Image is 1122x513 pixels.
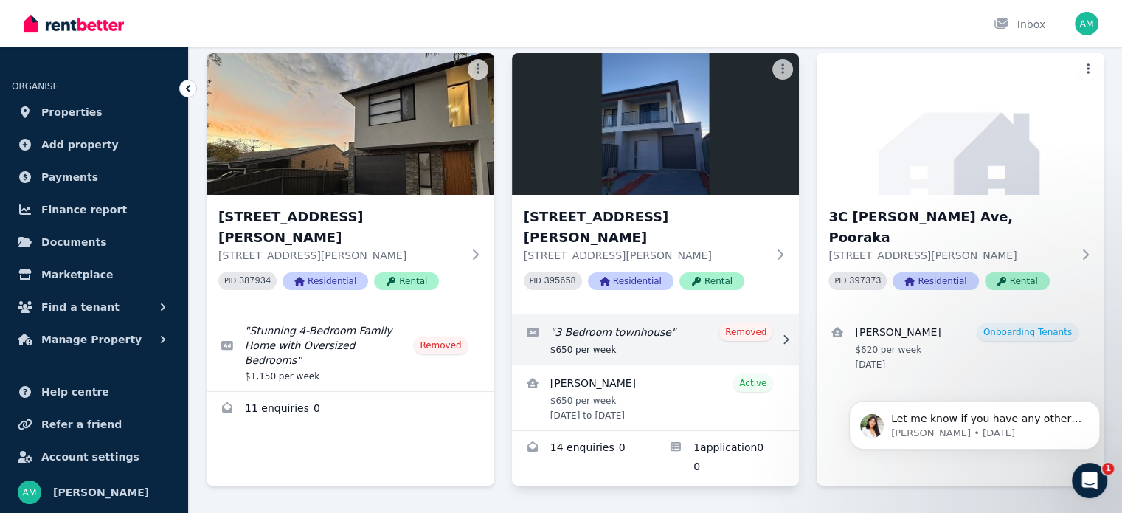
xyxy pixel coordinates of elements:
[12,377,176,407] a: Help centre
[512,365,800,430] a: View details for Naemat Ahmadi
[41,103,103,121] span: Properties
[12,97,176,127] a: Properties
[218,248,462,263] p: [STREET_ADDRESS][PERSON_NAME]
[41,266,113,283] span: Marketplace
[828,248,1072,263] p: [STREET_ADDRESS][PERSON_NAME]
[41,298,120,316] span: Find a tenant
[41,168,98,186] span: Payments
[207,53,494,195] img: 1 Rosella St, Payneham
[524,248,767,263] p: [STREET_ADDRESS][PERSON_NAME]
[817,53,1104,195] img: 3C Elaine Ave, Pooraka
[985,272,1050,290] span: Rental
[679,272,744,290] span: Rental
[12,162,176,192] a: Payments
[772,59,793,80] button: More options
[12,442,176,472] a: Account settings
[207,314,494,391] a: Edit listing: Stunning 4-Bedroom Family Home with Oversized Bedrooms
[12,292,176,322] button: Find a tenant
[512,53,800,314] a: 3B Elaine Ave, Pooraka[STREET_ADDRESS][PERSON_NAME][STREET_ADDRESS][PERSON_NAME]PID 395658Residen...
[512,314,800,365] a: Edit listing: 3 Bedroom townhouse
[588,272,673,290] span: Residential
[41,383,109,401] span: Help centre
[1075,12,1098,35] img: Ali Mohammadi
[849,276,881,286] code: 397373
[283,272,368,290] span: Residential
[12,195,176,224] a: Finance report
[207,392,494,427] a: Enquiries for 1 Rosella St, Payneham
[41,448,139,466] span: Account settings
[18,481,41,504] img: Ali Mohammadi
[12,130,176,159] a: Add property
[655,431,799,486] a: Applications for 3B Elaine Ave, Pooraka
[224,277,236,285] small: PID
[1072,463,1107,498] iframe: Intercom live chat
[834,277,846,285] small: PID
[24,13,124,35] img: RentBetter
[828,207,1072,248] h3: 3C [PERSON_NAME] Ave, Pooraka
[893,272,978,290] span: Residential
[468,59,488,80] button: More options
[239,276,271,286] code: 387934
[41,233,107,251] span: Documents
[374,272,439,290] span: Rental
[12,410,176,439] a: Refer a friend
[827,370,1122,473] iframe: Intercom notifications message
[12,325,176,354] button: Manage Property
[218,207,462,248] h3: [STREET_ADDRESS][PERSON_NAME]
[12,227,176,257] a: Documents
[544,276,576,286] code: 395658
[12,81,58,92] span: ORGANISE
[1078,59,1098,80] button: More options
[817,53,1104,314] a: 3C Elaine Ave, Pooraka3C [PERSON_NAME] Ave, Pooraka[STREET_ADDRESS][PERSON_NAME]PID 397373Residen...
[1102,463,1114,475] span: 1
[41,136,119,154] span: Add property
[41,201,127,218] span: Finance report
[994,17,1045,32] div: Inbox
[207,53,494,314] a: 1 Rosella St, Payneham[STREET_ADDRESS][PERSON_NAME][STREET_ADDRESS][PERSON_NAME]PID 387934Residen...
[53,483,149,501] span: [PERSON_NAME]
[41,416,122,433] span: Refer a friend
[524,207,767,248] h3: [STREET_ADDRESS][PERSON_NAME]
[512,53,800,195] img: 3B Elaine Ave, Pooraka
[512,431,656,486] a: Enquiries for 3B Elaine Ave, Pooraka
[12,260,176,289] a: Marketplace
[41,331,142,348] span: Manage Property
[530,277,541,285] small: PID
[817,314,1104,379] a: View details for Aqeleh Nazari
